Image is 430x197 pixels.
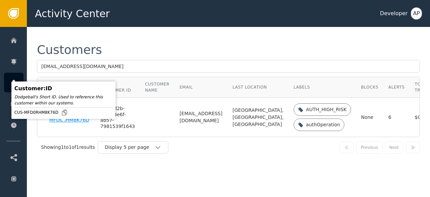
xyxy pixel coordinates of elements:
[105,144,155,151] div: Display 5 per page
[100,81,135,93] div: Your Customer ID
[174,98,227,137] td: [EMAIL_ADDRESS][DOMAIN_NAME]
[100,106,135,129] div: 2e9bfd2b-4a7a-4e6f-ab57-7981539f1643
[145,81,170,93] div: Customer Name
[98,141,168,154] button: Display 5 per page
[37,60,420,73] input: Search by name, email, or ID
[383,98,410,137] td: 6
[411,7,422,20] button: AP
[380,9,407,18] div: Developer
[232,84,284,90] div: Last Location
[14,94,113,106] div: Dodgeball's Short ID. Used to reference this customer within our systems.
[361,114,378,121] div: None
[294,84,351,90] div: Labels
[227,98,289,137] td: [GEOGRAPHIC_DATA], [GEOGRAPHIC_DATA], [GEOGRAPHIC_DATA]
[41,144,95,151] div: Showing 1 to 1 of 1 results
[35,6,110,21] span: Activity Center
[388,84,405,90] div: Alerts
[14,85,113,93] div: Customer : ID
[306,106,347,113] div: AUTH_HIGH_RISK
[37,44,102,56] div: Customers
[306,121,340,128] div: authOperation
[179,84,222,90] div: Email
[361,84,378,90] div: Blocks
[14,109,113,116] div: CUS-MFD0RHM8K76D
